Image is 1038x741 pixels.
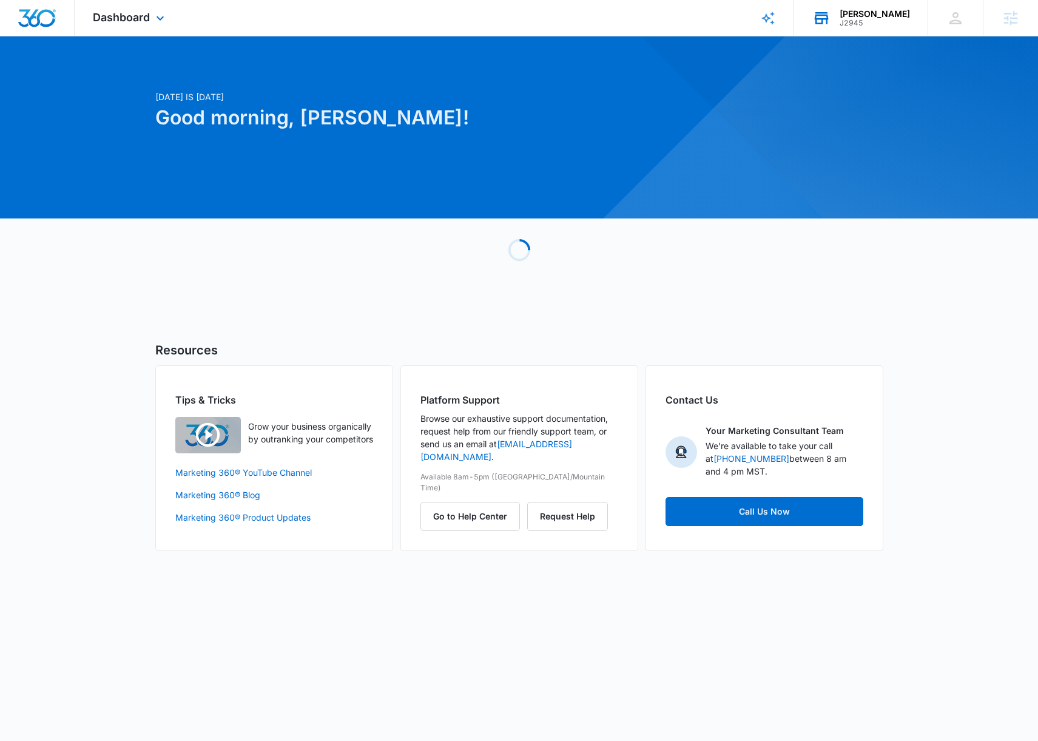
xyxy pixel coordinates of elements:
[666,497,863,526] a: Call Us Now
[248,420,373,445] p: Grow your business organically by outranking your competitors
[155,341,883,359] h5: Resources
[420,412,618,463] p: Browse our exhaustive support documentation, request help from our friendly support team, or send...
[93,11,150,24] span: Dashboard
[175,466,373,479] a: Marketing 360® YouTube Channel
[706,439,863,478] p: We're available to take your call at between 8 am and 4 pm MST.
[155,103,636,132] h1: Good morning, [PERSON_NAME]!
[713,453,789,464] a: [PHONE_NUMBER]
[527,502,608,531] button: Request Help
[840,9,910,19] div: account name
[527,511,608,521] a: Request Help
[666,393,863,407] h2: Contact Us
[420,502,520,531] button: Go to Help Center
[175,393,373,407] h2: Tips & Tricks
[420,393,618,407] h2: Platform Support
[175,417,241,453] img: Quick Overview Video
[155,90,636,103] p: [DATE] is [DATE]
[420,511,527,521] a: Go to Help Center
[175,489,373,501] a: Marketing 360® Blog
[840,19,910,27] div: account id
[706,424,844,437] p: Your Marketing Consultant Team
[666,436,697,468] img: Your Marketing Consultant Team
[420,472,618,493] p: Available 8am-5pm ([GEOGRAPHIC_DATA]/Mountain Time)
[175,511,373,524] a: Marketing 360® Product Updates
